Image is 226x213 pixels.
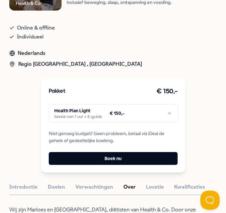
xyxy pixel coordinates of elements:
[48,183,65,191] button: Doelen
[17,32,44,41] span: Individueel
[49,87,65,96] h3: Pakket
[156,86,178,97] h3: € 150,-
[75,183,113,191] button: Verwachtingen
[49,130,178,144] span: Niet genoeg budget? Geen probleem, betaal via iDeal de gehele of gedeeltelijke boeking.
[123,183,136,191] button: Over
[9,60,216,68] div: Regio [GEOGRAPHIC_DATA] , [GEOGRAPHIC_DATA]
[9,49,216,57] div: Nederlands
[9,183,38,191] button: Introductie
[146,183,164,191] button: Locatie
[174,183,205,191] button: Kwalificaties
[49,152,178,165] button: Boek nu
[200,191,220,210] iframe: Help Scout Beacon - Open
[17,23,55,32] span: Online & offline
